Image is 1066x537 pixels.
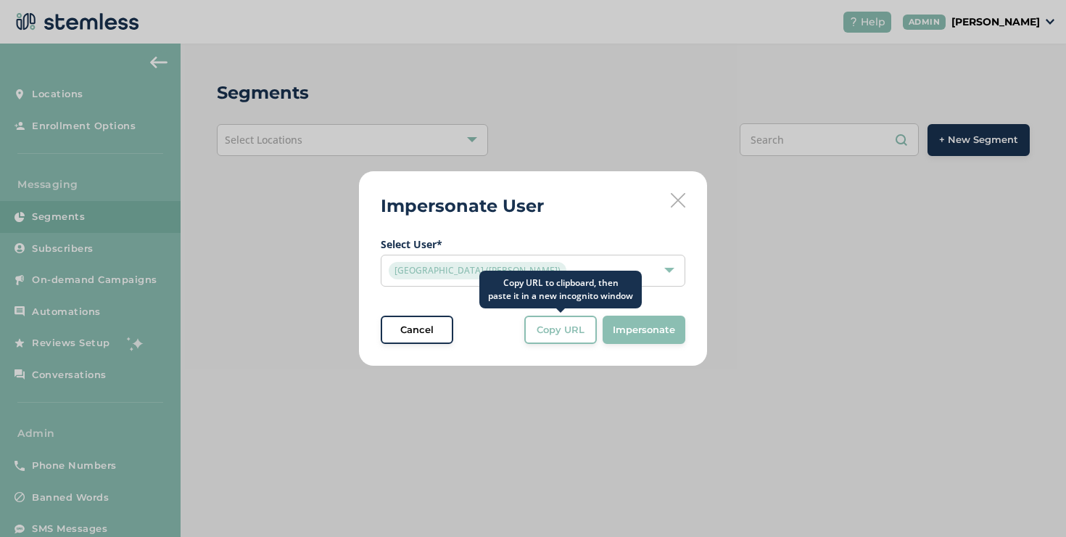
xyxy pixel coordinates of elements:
button: Impersonate [603,316,685,345]
span: Cancel [400,323,434,337]
span: Impersonate [613,323,675,337]
button: Cancel [381,316,453,345]
span: Copy URL [537,323,584,337]
h2: Impersonate User [381,193,544,219]
span: [GEOGRAPHIC_DATA] ([PERSON_NAME]) [389,262,566,279]
label: Select User [381,237,685,252]
iframe: Chat Widget [993,467,1066,537]
button: Copy URL [524,316,597,345]
div: Copy URL to clipboard, then paste it in a new incognito window [479,271,642,308]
